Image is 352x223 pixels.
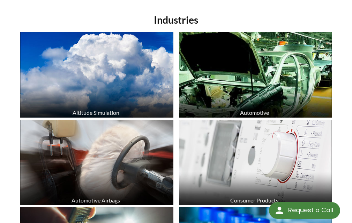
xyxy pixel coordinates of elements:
[178,197,331,204] div: Consumer Products
[17,14,334,26] h2: Industries
[179,32,332,118] img: industry_Automotive_670x376.jpg
[179,32,332,119] a: Automotive
[20,32,173,118] img: industry_AltitudeSim_670x376.jpg
[179,120,332,205] img: industry_Consumer_670x376.jpg
[19,197,172,204] div: Automotive Airbags
[179,120,332,207] a: Consumer Products
[274,205,285,216] img: round button
[178,109,331,116] div: Automotive
[288,202,333,218] div: Request a Call
[20,120,173,205] img: industry_Auto-Airbag_670x376.jpg
[20,32,173,119] a: Altitude Simulation
[269,202,340,219] div: Request a Call
[20,120,173,207] a: Automotive Airbags
[19,109,172,116] div: Altitude Simulation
